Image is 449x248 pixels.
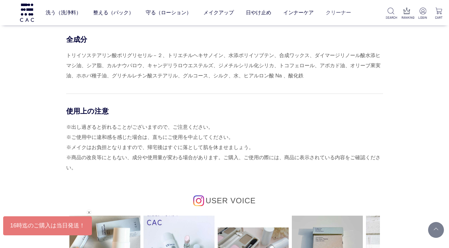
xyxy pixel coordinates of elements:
a: CART [434,8,444,20]
a: 整える（パック） [93,4,134,22]
img: インスタグラムのロゴ [193,195,204,206]
a: 日やけ止め [246,4,271,22]
div: 全成分 [66,35,383,44]
a: クリーナー [326,4,351,22]
a: メイクアップ [203,4,234,22]
a: 守る（ローション） [146,4,191,22]
div: トリイソステアリン酸ポリグリセリル－２、トリエチルヘキサノイン、水添ポリイソブテン、合成ワックス、ダイマージリノール酸水添ヒマシ油、シア脂、カルナウバロウ、キャンデリラロウエステルズ、ジメチルシ... [66,50,383,81]
span: USER VOICE [206,196,256,205]
p: RANKING [401,15,412,20]
img: logo [19,3,35,22]
p: LOGIN [418,15,428,20]
div: ※出し過ぎると折れることがございますので、ご注意ください。 ※ご使用中に違和感を感じた場合は、直ちにご使用を中止してください。 ※メイクはお負担となりますので、帰宅後はすぐに落として肌を休ませま... [66,122,383,173]
div: 使用上の注意 [66,107,383,116]
a: RANKING [401,8,412,20]
p: CART [434,15,444,20]
a: SEARCH [386,8,396,20]
a: LOGIN [418,8,428,20]
a: インナーケア [283,4,314,22]
a: 洗う（洗浄料） [46,4,81,22]
p: SEARCH [386,15,396,20]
